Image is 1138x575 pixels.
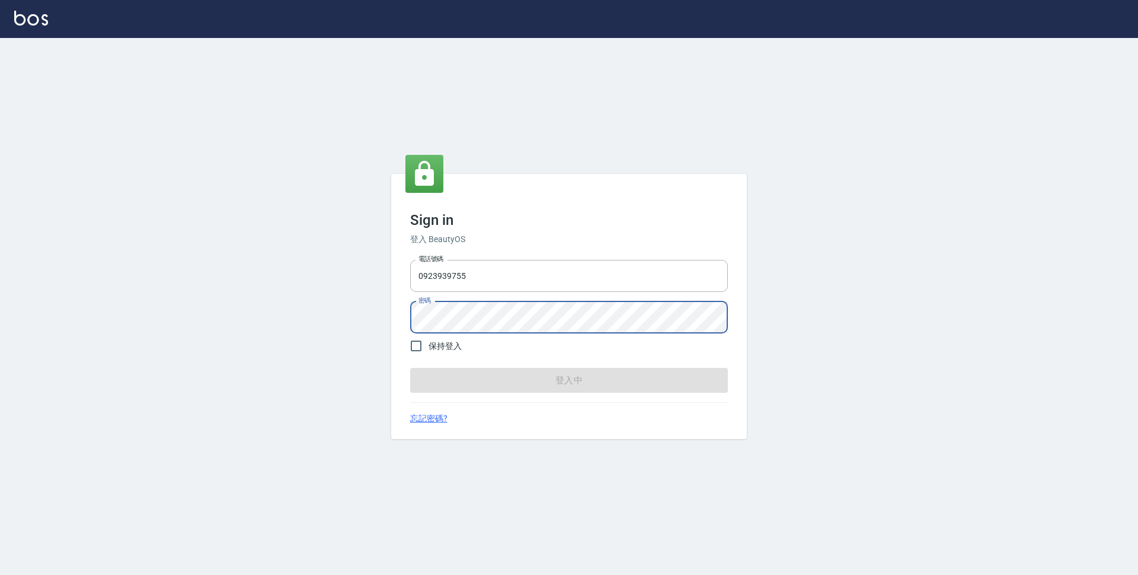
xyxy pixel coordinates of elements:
label: 密碼 [418,296,431,305]
span: 保持登入 [429,340,462,352]
label: 電話號碼 [418,255,443,263]
img: Logo [14,11,48,26]
h6: 登入 BeautyOS [410,233,728,246]
a: 忘記密碼? [410,412,447,425]
h3: Sign in [410,212,728,228]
